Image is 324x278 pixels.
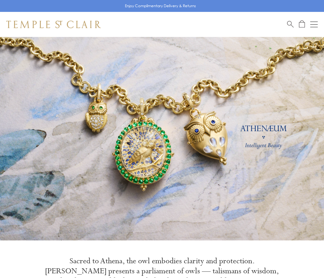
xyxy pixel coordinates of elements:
img: Temple St. Clair [6,21,101,28]
p: Enjoy Complimentary Delivery & Returns [125,3,196,9]
a: Open Shopping Bag [299,20,305,28]
button: Open navigation [310,21,318,28]
a: Search [287,20,294,28]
